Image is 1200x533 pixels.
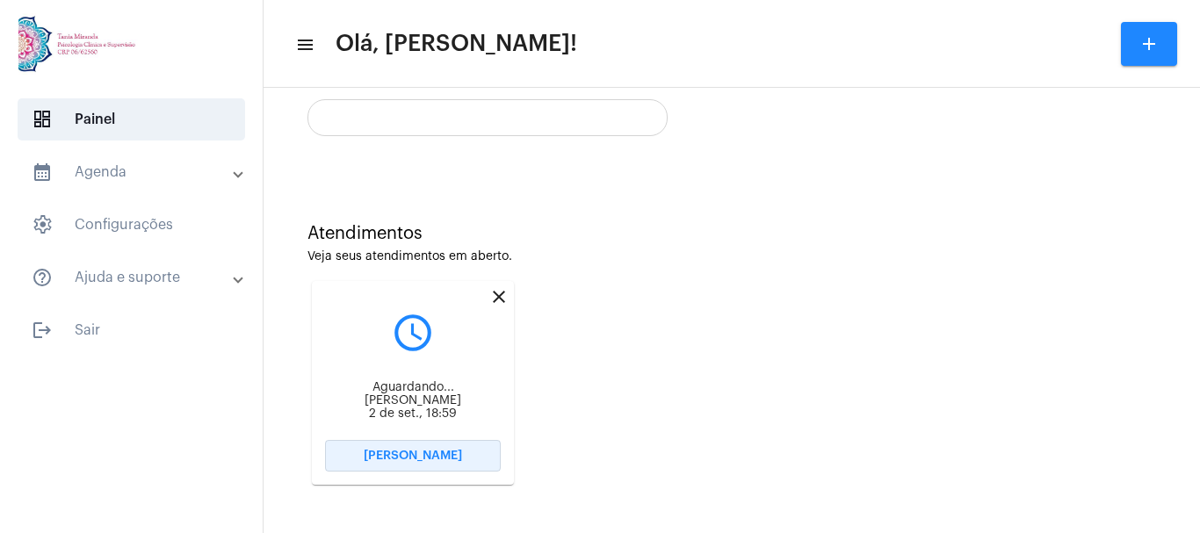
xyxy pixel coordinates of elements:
[325,311,501,355] mat-icon: query_builder
[364,450,462,462] span: [PERSON_NAME]
[14,9,144,79] img: 82f91219-cc54-a9e9-c892-318f5ec67ab1.jpg
[32,162,235,183] mat-panel-title: Agenda
[11,151,263,193] mat-expansion-panel-header: sidenav iconAgenda
[295,34,313,55] mat-icon: sidenav icon
[336,30,577,58] span: Olá, [PERSON_NAME]!
[32,320,53,341] mat-icon: sidenav icon
[32,162,53,183] mat-icon: sidenav icon
[18,98,245,140] span: Painel
[325,394,501,407] div: [PERSON_NAME]
[325,381,501,394] div: Aguardando...
[325,407,501,421] div: 2 de set., 18:59
[32,267,53,288] mat-icon: sidenav icon
[11,256,263,299] mat-expansion-panel-header: sidenav iconAjuda e suporte
[32,267,235,288] mat-panel-title: Ajuda e suporte
[32,109,53,130] span: sidenav icon
[18,309,245,351] span: Sair
[1139,33,1160,54] mat-icon: add
[307,224,1156,243] div: Atendimentos
[488,286,510,307] mat-icon: close
[32,214,53,235] span: sidenav icon
[325,440,501,472] button: [PERSON_NAME]
[307,250,1156,263] div: Veja seus atendimentos em aberto.
[18,204,245,246] span: Configurações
